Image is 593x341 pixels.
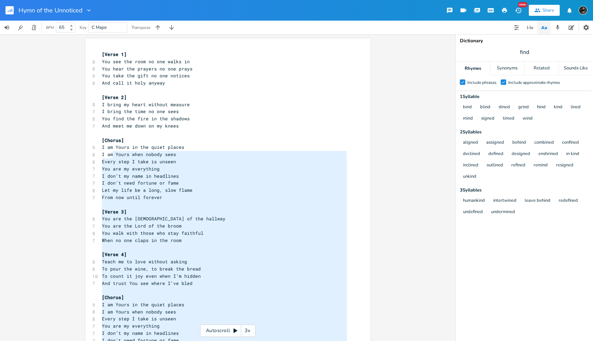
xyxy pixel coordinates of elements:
span: And trust You see where I’ve bled [102,280,193,286]
button: defined [488,151,503,157]
div: Transpose [131,25,150,30]
button: signed [481,116,495,122]
span: [Verse 4] [102,251,127,257]
button: undefined [463,209,483,215]
button: lined [571,104,581,110]
div: Include approximate rhymes [508,80,560,85]
button: mind [463,116,473,122]
span: I am Yours when nobody sees [102,309,176,315]
span: I bring my heart without measure [102,101,190,108]
button: undermined [491,209,515,215]
span: Teach me to love without asking [102,258,187,265]
span: To count it joy even when I’m hidden [102,273,201,279]
span: [Chorus] [102,137,124,143]
div: Key [80,25,86,30]
span: I don’t my name in headlines [102,330,179,336]
span: I am Yours in the quiet places [102,144,184,150]
span: I don't need fortune or fame [102,180,179,186]
div: BPM [46,26,54,30]
span: And meet me down on my knees [102,123,179,129]
span: And call it holy anyway [102,80,165,86]
button: kind [554,104,562,110]
div: 2 Syllable s [460,130,589,134]
span: You find the fire in the shadows [102,115,190,122]
button: leave behind [525,198,550,204]
button: unkind [463,174,476,180]
button: refined [511,163,525,168]
span: [Verse 2] [102,94,127,100]
button: Share [529,5,560,16]
button: outlined [487,163,503,168]
button: wind [523,116,533,122]
span: You hear the prayers no one prays [102,66,193,72]
button: designed [512,151,530,157]
span: I bring the time no one sees [102,108,179,114]
img: Taylor Clyde [579,6,588,15]
button: declined [463,151,480,157]
button: bind [463,104,472,110]
div: Dictionary [460,38,589,43]
span: Hymn of the Unnoticed [19,7,83,13]
span: Let my life be a long, slow flame [102,187,193,193]
div: 3 Syllable s [460,188,589,192]
span: find [520,48,529,56]
button: redefined [559,198,578,204]
span: I don’t my name in headlines [102,173,179,179]
button: blind [480,104,490,110]
button: assigned [486,140,504,146]
span: C Major [92,24,107,31]
span: You are the Lord of the broom [102,223,182,229]
span: Every step I take is unseen [102,158,176,165]
button: timed [503,116,514,122]
span: You are my everything [102,166,160,172]
span: You are my everything [102,323,160,329]
div: 3x [241,324,254,337]
button: inclined [463,163,478,168]
button: enshrined [538,151,558,157]
button: resigned [556,163,573,168]
button: grind [518,104,529,110]
div: Synonyms [490,62,524,75]
span: To pour the wine, to break the bread [102,266,201,272]
div: Sounds Like [559,62,593,75]
span: I am Yours when nobody sees [102,151,176,157]
div: Include phrases [467,80,497,85]
span: You walk with those who stay faithful [102,230,204,236]
button: hind [537,104,546,110]
span: [Verse 1] [102,51,127,57]
button: aligned [463,140,478,146]
span: [Verse 3] [102,209,127,215]
button: humankind [463,198,485,204]
span: You are the [DEMOGRAPHIC_DATA] of the hallway [102,216,225,222]
div: New [518,2,527,7]
span: From now until forever [102,194,162,200]
div: Rhymes [456,62,490,75]
span: [Chorus] [102,294,124,300]
button: intertwined [493,198,516,204]
div: Autoscroll [200,324,256,337]
button: dined [499,104,510,110]
div: Related [525,62,559,75]
button: New [511,4,525,16]
button: confined [562,140,579,146]
span: You take the gift no one notices [102,73,190,79]
span: You see the room no one walks in [102,58,190,65]
span: Every step I take is unseen [102,316,176,322]
span: When no one claps in the room [102,237,182,243]
div: 1 Syllable [460,95,589,99]
button: behind [512,140,526,146]
button: remind [534,163,548,168]
button: combined [534,140,554,146]
span: I am Yours in the quiet places [102,301,184,308]
button: in kind [566,151,579,157]
div: Share [543,7,554,13]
